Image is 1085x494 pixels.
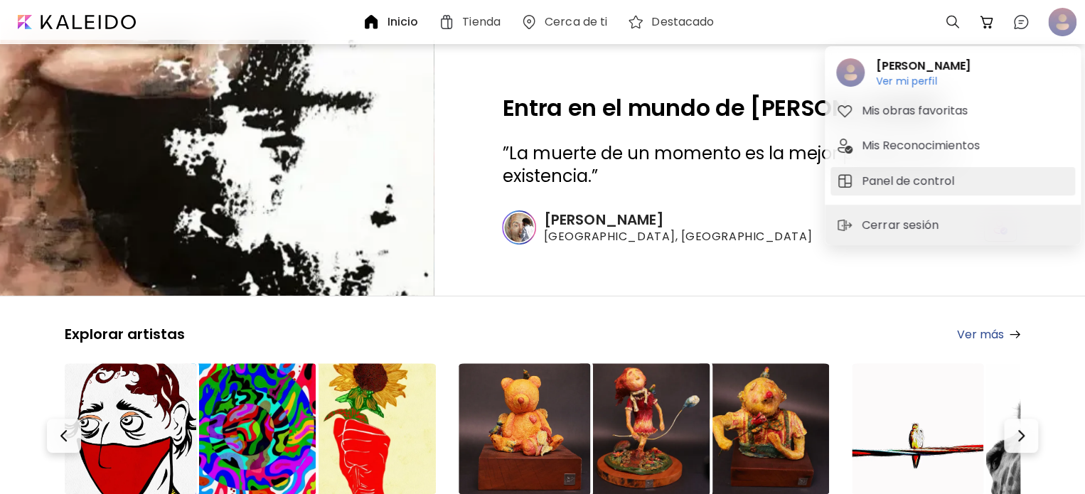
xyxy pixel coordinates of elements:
button: tabMis obras favoritas [830,97,1075,125]
img: sign-out [836,217,853,234]
h5: Mis Reconocimientos [862,137,984,154]
h5: Panel de control [862,173,958,190]
p: Cerrar sesión [862,217,943,234]
img: tab [836,137,853,154]
button: tabMis Reconocimientos [830,131,1075,160]
img: tab [836,102,853,119]
h6: Ver mi perfil [876,75,971,87]
button: sign-outCerrar sesión [830,211,948,240]
h5: Mis obras favoritas [862,102,972,119]
button: tabPanel de control [830,167,1075,195]
h2: [PERSON_NAME] [876,58,971,75]
img: tab [836,173,853,190]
